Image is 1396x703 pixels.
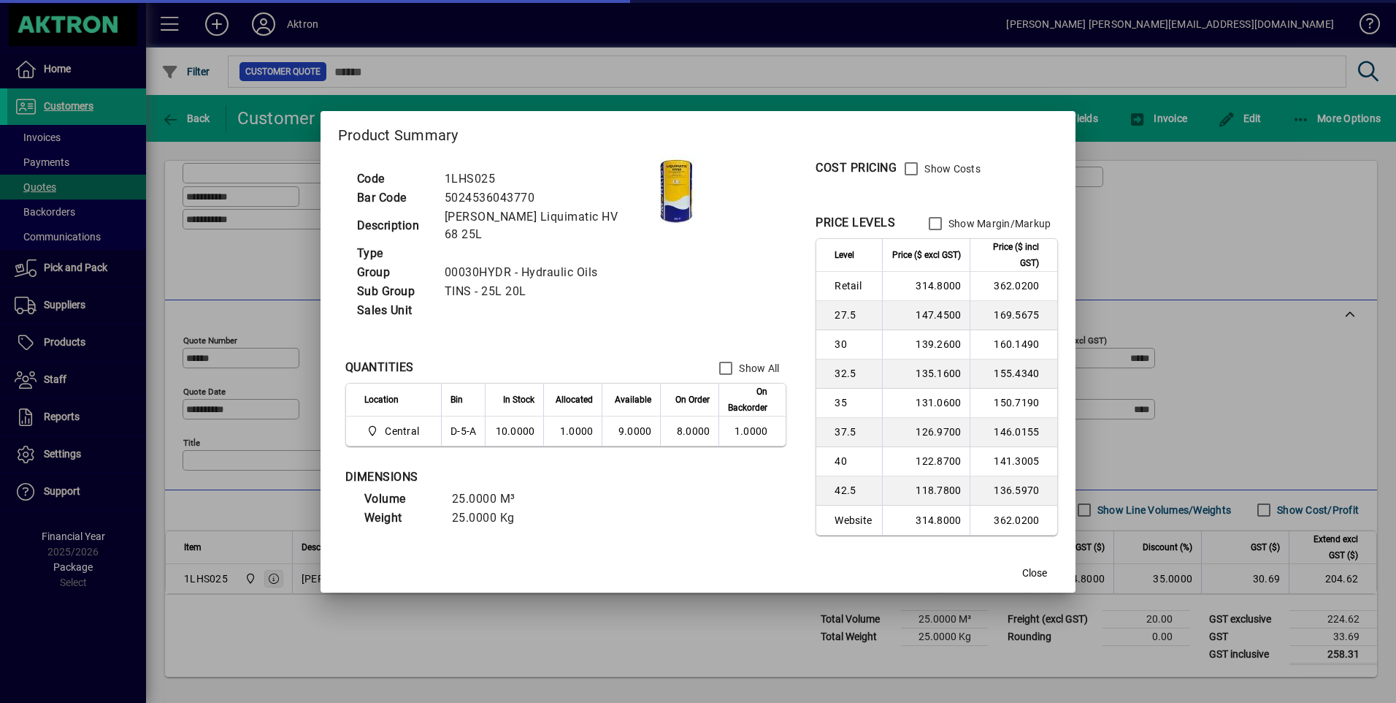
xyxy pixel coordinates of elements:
td: 1LHS025 [437,170,648,189]
label: Show All [736,361,779,376]
span: 32.5 [835,366,873,381]
td: Weight [357,509,445,528]
td: 9.0000 [602,417,660,446]
td: Type [350,244,437,263]
span: Retail [835,278,873,293]
span: Bin [450,392,463,408]
td: Bar Code [350,189,437,208]
td: 150.7190 [970,389,1057,418]
span: Allocated [556,392,593,408]
span: 40 [835,454,873,468]
td: Description [350,208,437,244]
td: 126.9700 [882,418,970,447]
td: 1.0000 [543,417,602,446]
span: Price ($ incl GST) [979,239,1039,271]
td: 314.8000 [882,506,970,535]
td: 314.8000 [882,272,970,301]
span: 30 [835,337,873,351]
td: 25.0000 M³ [445,490,533,509]
span: In Stock [503,392,534,408]
span: On Order [675,392,710,408]
td: 147.4500 [882,301,970,330]
span: Location [364,392,399,408]
td: 5024536043770 [437,189,648,208]
img: contain [648,154,703,227]
td: 10.0000 [485,417,543,446]
span: Website [835,513,873,528]
td: Sales Unit [350,301,437,320]
button: Close [1011,560,1058,587]
td: 169.5675 [970,301,1057,330]
td: 00030HYDR - Hydraulic Oils [437,263,648,282]
label: Show Costs [921,161,981,176]
span: Close [1022,566,1047,581]
td: 155.4340 [970,360,1057,389]
div: DIMENSIONS [345,468,710,486]
span: On Backorder [728,384,767,416]
td: Code [350,170,437,189]
div: COST PRICING [816,159,897,177]
td: Sub Group [350,282,437,301]
td: D-5-A [441,417,485,446]
label: Show Margin/Markup [946,216,1051,231]
span: Central [385,424,419,438]
td: 136.5970 [970,476,1057,506]
div: PRICE LEVELS [816,214,895,232]
td: 362.0200 [970,272,1057,301]
td: 1.0000 [718,417,786,446]
td: 139.2600 [882,330,970,360]
td: TINS - 25L 20L [437,282,648,301]
span: Available [615,392,651,408]
td: Volume [357,490,445,509]
td: 122.8700 [882,447,970,476]
td: 362.0200 [970,506,1057,535]
td: 131.0600 [882,389,970,418]
td: Group [350,263,437,282]
span: Level [835,247,854,263]
span: 42.5 [835,483,873,498]
td: 146.0155 [970,418,1057,447]
td: 135.1600 [882,360,970,389]
span: 35 [835,395,873,410]
td: 25.0000 Kg [445,509,533,528]
span: Central [364,422,425,440]
span: 37.5 [835,425,873,439]
td: [PERSON_NAME] Liquimatic HV 68 25L [437,208,648,244]
span: 8.0000 [677,425,710,437]
h2: Product Summary [321,111,1076,153]
td: 160.1490 [970,330,1057,360]
td: 118.7800 [882,476,970,506]
span: Price ($ excl GST) [892,247,961,263]
div: QUANTITIES [345,359,414,376]
span: 27.5 [835,308,873,322]
td: 141.3005 [970,447,1057,476]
